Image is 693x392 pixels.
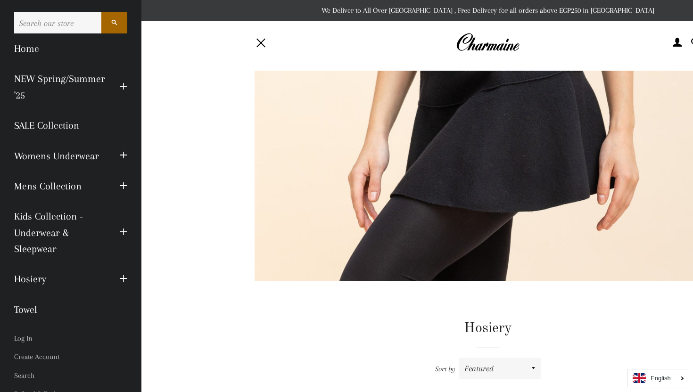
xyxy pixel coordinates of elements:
a: Search [7,367,134,385]
a: Home [7,33,134,64]
a: Kids Collection - Underwear & Sleepwear [7,201,113,264]
a: NEW Spring/Summer '25 [7,64,113,110]
span: Sort by [435,365,455,373]
a: English [633,373,683,383]
a: Towel [7,294,134,325]
a: Womens Underwear [7,141,113,171]
i: English [651,375,671,381]
a: Create Account [7,348,134,366]
input: Search our store [14,12,101,33]
a: SALE Collection [7,110,134,140]
a: Mens Collection [7,171,113,201]
a: Hosiery [7,264,113,294]
a: Log In [7,329,134,348]
img: Charmaine Egypt [456,32,520,53]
